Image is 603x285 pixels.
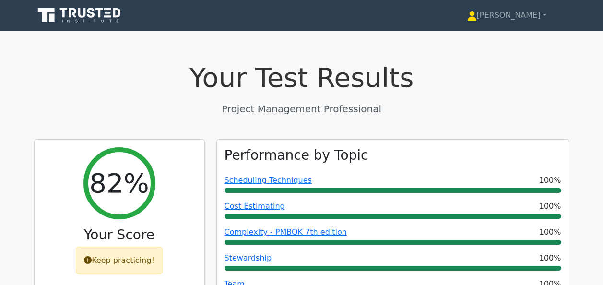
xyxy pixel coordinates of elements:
a: Stewardship [225,253,272,262]
p: Project Management Professional [34,102,569,116]
h1: Your Test Results [34,61,569,94]
h2: 82% [89,167,149,199]
div: Keep practicing! [76,247,163,274]
h3: Performance by Topic [225,147,368,164]
span: 100% [539,175,561,186]
a: Scheduling Techniques [225,176,312,185]
span: 100% [539,252,561,264]
a: [PERSON_NAME] [444,6,569,25]
span: 100% [539,226,561,238]
a: Cost Estimating [225,202,285,211]
h3: Your Score [42,227,197,243]
a: Complexity - PMBOK 7th edition [225,227,347,237]
span: 100% [539,201,561,212]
